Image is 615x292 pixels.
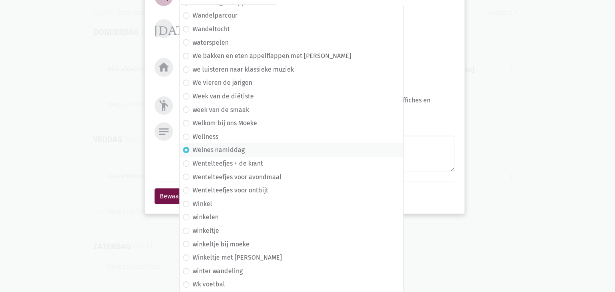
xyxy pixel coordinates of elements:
[193,51,351,61] label: We bakken en eten appelflappen met [PERSON_NAME]
[193,145,245,155] label: Welnes namiddag
[155,22,196,35] i: [DATE]
[193,78,252,88] label: We vieren de jarigen
[157,99,170,112] i: emoji_people
[193,279,225,290] label: Wk voetbal
[193,24,230,34] label: Wandeltocht
[193,105,249,115] label: week van de smaak
[193,91,254,102] label: Week van de diëtiste
[193,212,219,222] label: winkelen
[193,252,282,263] label: Winkeltje met [PERSON_NAME]
[193,158,263,169] label: Wentelteefjes + de krant
[193,38,229,48] label: waterspelen
[193,266,243,276] label: winter wandeling
[157,61,170,74] i: home
[193,199,212,209] label: Winkel
[193,118,257,128] label: Welkom bij ons Moeke
[193,10,237,21] label: Wandelparcour
[193,185,268,196] label: Wentelteefjes voor ontbijt
[157,125,170,138] i: notes
[155,188,187,204] button: Bewaar
[193,226,219,236] label: winkeltje
[193,172,281,182] label: Wentelteefjes voor avondmaal
[193,239,249,250] label: winkeltje bij moeke
[193,64,294,75] label: we luisteren naar klassieke muziek
[193,132,218,142] label: Wellness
